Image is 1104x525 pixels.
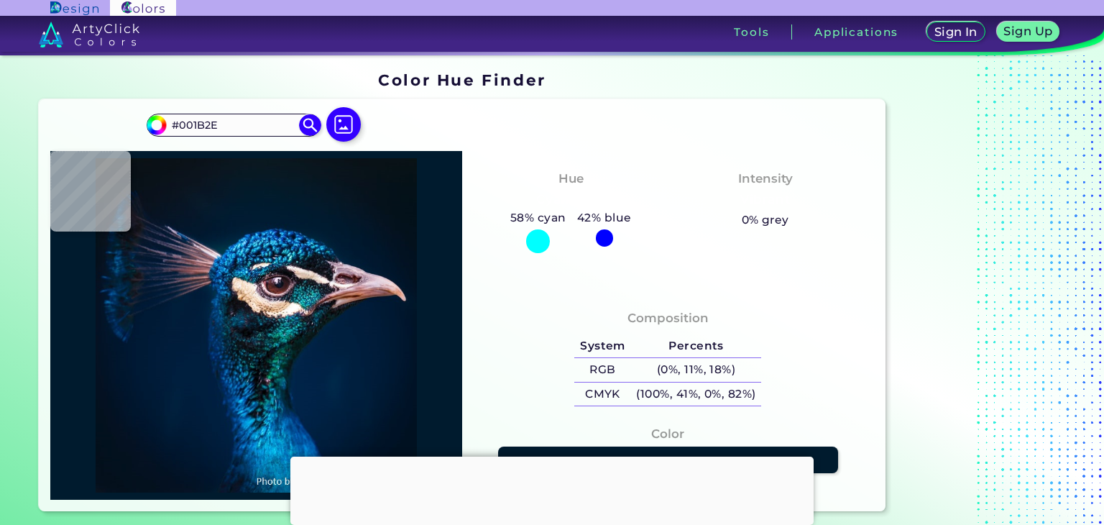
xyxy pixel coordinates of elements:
h5: 42% blue [571,209,637,227]
img: logo_artyclick_colors_white.svg [39,22,140,47]
h5: Sign In [934,26,977,37]
a: Sign In [926,22,985,42]
img: img_pavlin.jpg [57,158,455,493]
h3: Applications [814,27,898,37]
h3: Vibrant [734,191,796,209]
h3: Cyan-Blue [530,191,612,209]
a: Sign Up [997,22,1059,42]
img: icon search [299,114,321,136]
img: ArtyClick Design logo [50,1,98,15]
h5: RGB [574,358,630,382]
img: icon picture [326,107,361,142]
iframe: Advertisement [891,65,1071,516]
iframe: Advertisement [290,457,814,521]
h5: System [574,334,630,358]
h4: Composition [627,308,709,329]
h1: Color Hue Finder [378,69,546,91]
h4: Intensity [738,168,793,189]
h5: (100%, 41%, 0%, 82%) [631,383,762,406]
h4: Hue [558,168,584,189]
h5: CMYK [574,383,630,406]
h3: Tools [734,27,769,37]
h5: Percents [631,334,762,358]
input: type color.. [167,116,300,135]
h5: (0%, 11%, 18%) [631,358,762,382]
h5: Sign Up [1004,25,1053,37]
h4: Color [651,424,684,444]
h5: 58% cyan [505,209,571,227]
h5: 0% grey [742,211,789,229]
